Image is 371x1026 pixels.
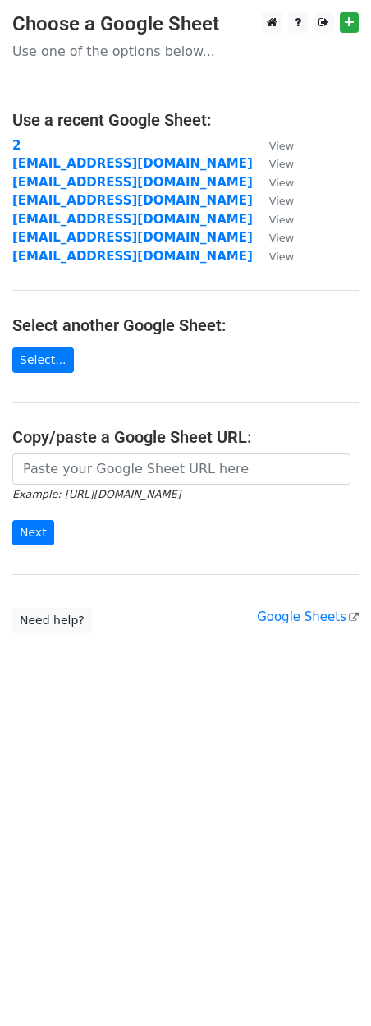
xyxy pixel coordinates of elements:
[253,138,294,153] a: View
[269,177,294,189] small: View
[253,175,294,190] a: View
[12,43,359,60] p: Use one of the options below...
[12,212,253,227] a: [EMAIL_ADDRESS][DOMAIN_NAME]
[253,156,294,171] a: View
[257,610,359,624] a: Google Sheets
[269,140,294,152] small: View
[12,156,253,171] a: [EMAIL_ADDRESS][DOMAIN_NAME]
[12,453,350,485] input: Paste your Google Sheet URL here
[12,138,21,153] a: 2
[12,193,253,208] a: [EMAIL_ADDRESS][DOMAIN_NAME]
[12,520,54,545] input: Next
[253,230,294,245] a: View
[253,212,294,227] a: View
[269,251,294,263] small: View
[253,249,294,264] a: View
[269,158,294,170] small: View
[12,608,92,633] a: Need help?
[269,214,294,226] small: View
[253,193,294,208] a: View
[12,110,359,130] h4: Use a recent Google Sheet:
[269,195,294,207] small: View
[12,175,253,190] a: [EMAIL_ADDRESS][DOMAIN_NAME]
[12,427,359,447] h4: Copy/paste a Google Sheet URL:
[12,347,74,373] a: Select...
[12,230,253,245] a: [EMAIL_ADDRESS][DOMAIN_NAME]
[269,232,294,244] small: View
[12,488,181,500] small: Example: [URL][DOMAIN_NAME]
[12,315,359,335] h4: Select another Google Sheet:
[12,12,359,36] h3: Choose a Google Sheet
[12,249,253,264] a: [EMAIL_ADDRESS][DOMAIN_NAME]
